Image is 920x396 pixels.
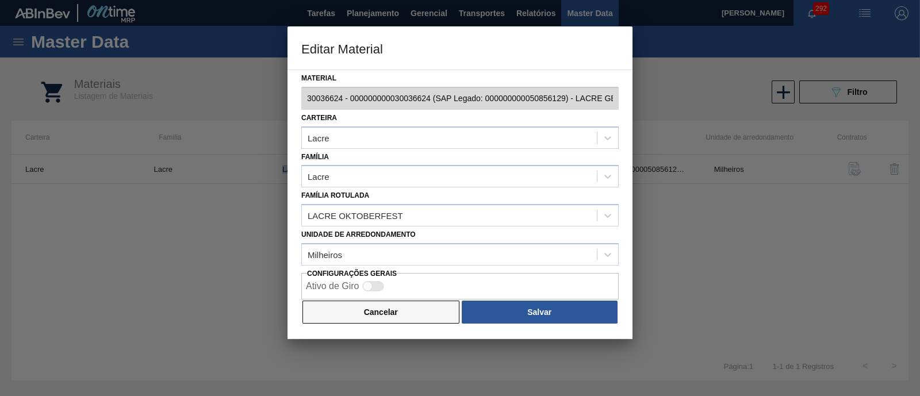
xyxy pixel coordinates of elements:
[308,211,403,221] div: LACRE OKTOBERFEST
[308,249,342,259] div: Milheiros
[462,301,618,324] button: Salvar
[308,172,329,182] div: Lacre
[301,114,337,122] label: Carteira
[307,270,397,278] label: Configurações Gerais
[301,230,416,239] label: Unidade de arredondamento
[301,153,329,161] label: Família
[301,191,369,199] label: Família Rotulada
[287,26,632,70] h3: Editar Material
[301,70,619,87] label: Material
[306,281,359,291] label: Ativo de Giro
[308,133,329,143] div: Lacre
[302,301,459,324] button: Cancelar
